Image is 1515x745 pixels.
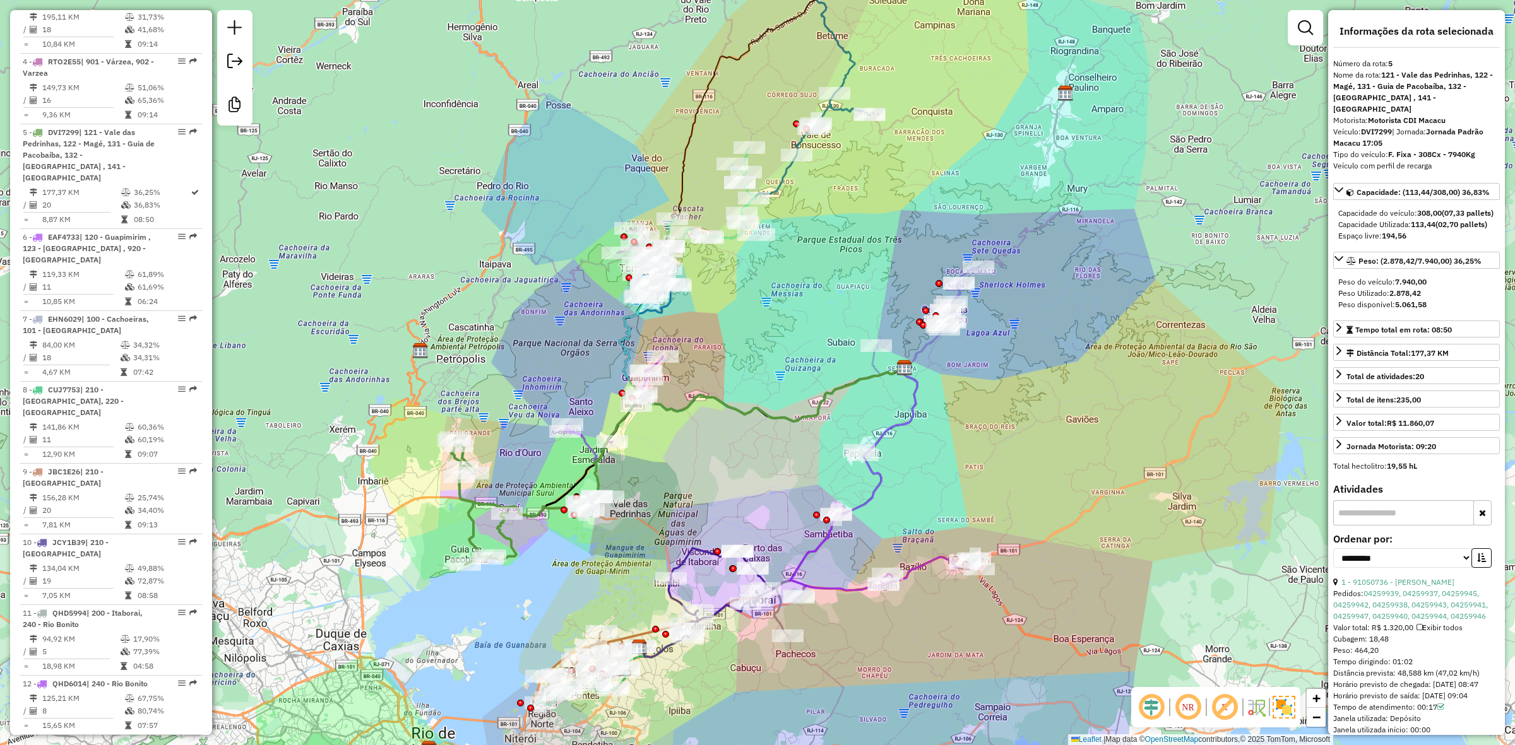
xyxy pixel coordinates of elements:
[178,233,186,240] em: Opções
[30,271,37,278] i: Distância Total
[42,692,124,705] td: 125,21 KM
[42,281,124,293] td: 11
[30,26,37,33] i: Total de Atividades
[125,97,134,104] i: % de utilização da cubagem
[23,660,29,672] td: =
[125,722,131,729] i: Tempo total em rota
[189,609,197,616] em: Rota exportada
[125,271,134,278] i: % de utilização do peso
[121,216,128,223] i: Tempo total em rota
[1333,70,1493,114] strong: 121 - Vale das Pedrinhas, 122 - Magé, 131 - Guia de Pacobaíba, 132 - [GEOGRAPHIC_DATA] , 141 - [G...
[42,81,124,94] td: 149,73 KM
[1396,395,1421,404] strong: 235,00
[1333,588,1500,622] div: Pedidos:
[1338,299,1495,310] div: Peso disponível:
[30,577,37,585] i: Total de Atividades
[178,57,186,65] em: Opções
[137,23,197,36] td: 41,68%
[133,351,196,364] td: 34,31%
[30,494,37,502] i: Distância Total
[1395,300,1427,309] strong: 5.061,58
[23,314,149,335] span: | 100 - Cachoeiras, 101 - [GEOGRAPHIC_DATA]
[1057,85,1074,102] img: CDD Nova Friburgo
[1333,149,1500,160] div: Tipo do veículo:
[125,507,134,514] i: % de utilização da cubagem
[189,467,197,475] em: Rota exportada
[189,128,197,136] em: Rota exportada
[125,111,131,119] i: Tempo total em rota
[23,57,154,78] span: 4 -
[48,385,80,394] span: CUJ7753
[1333,713,1500,724] div: Janela utilizada: Depósito
[1333,271,1500,315] div: Peso: (2.878,42/7.940,00) 36,25%
[189,57,197,65] em: Rota exportada
[30,707,37,715] i: Total de Atividades
[23,608,143,629] span: 11 -
[42,575,124,587] td: 19
[42,213,121,226] td: 8,87 KM
[30,635,37,643] i: Distância Total
[1246,697,1266,717] img: Fluxo de ruas
[48,232,80,242] span: EAF4733
[1333,531,1500,546] label: Ordenar por:
[178,128,186,136] em: Opções
[23,366,29,378] td: =
[42,433,124,446] td: 11
[137,589,197,602] td: 08:58
[30,565,37,572] i: Distância Total
[631,639,648,655] img: CDD Niterói
[52,679,86,688] span: QHD6014
[30,13,37,21] i: Distância Total
[1415,372,1424,381] strong: 20
[137,692,197,705] td: 67,75%
[137,94,197,107] td: 65,36%
[1333,25,1500,37] h4: Informações da rota selecionada
[222,15,247,44] a: Nova sessão e pesquisa
[23,127,155,182] span: 5 -
[1333,160,1500,172] div: Veículo com perfil de recarga
[137,491,197,504] td: 25,74%
[1387,418,1434,428] strong: R$ 11.860,07
[1338,288,1495,299] div: Peso Utilizado:
[23,448,29,460] td: =
[1338,219,1495,230] div: Capacidade Utilizada:
[30,97,37,104] i: Total de Atividades
[636,273,652,290] img: Teresópolis
[23,38,29,50] td: =
[178,385,186,393] em: Opções
[1387,461,1417,471] strong: 19,55 hL
[1333,460,1500,472] div: Total hectolitro:
[23,213,29,226] td: =
[23,589,29,602] td: =
[1068,734,1333,745] div: Map data © contributors,© 2025 TomTom, Microsoft
[133,339,196,351] td: 34,32%
[23,385,124,417] span: 8 -
[42,504,124,517] td: 20
[121,662,127,670] i: Tempo total em rota
[1333,622,1500,633] div: Valor total: R$ 1.320,00
[1333,645,1379,655] span: Peso: 464,20
[133,213,190,226] td: 08:50
[30,436,37,443] i: Total de Atividades
[137,281,197,293] td: 61,69%
[23,385,124,417] span: | 210 - [GEOGRAPHIC_DATA], 220 - [GEOGRAPHIC_DATA]
[42,633,120,645] td: 94,92 KM
[1411,220,1435,229] strong: 113,44
[125,521,131,529] i: Tempo total em rota
[1411,348,1449,358] span: 177,37 KM
[121,189,131,196] i: % de utilização do peso
[1417,623,1463,632] span: Exibir todos
[30,189,37,196] i: Distância Total
[1333,483,1500,495] h4: Atividades
[30,507,37,514] i: Total de Atividades
[1333,202,1500,247] div: Capacidade: (113,44/308,00) 36,83%
[896,360,913,376] img: CDI Macacu
[1435,220,1487,229] strong: (02,70 pallets)
[137,519,197,531] td: 09:13
[48,127,79,137] span: DVI7299
[137,433,197,446] td: 60,19%
[52,608,86,618] span: QHD5994
[23,351,29,364] td: /
[137,295,197,308] td: 06:24
[42,351,120,364] td: 18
